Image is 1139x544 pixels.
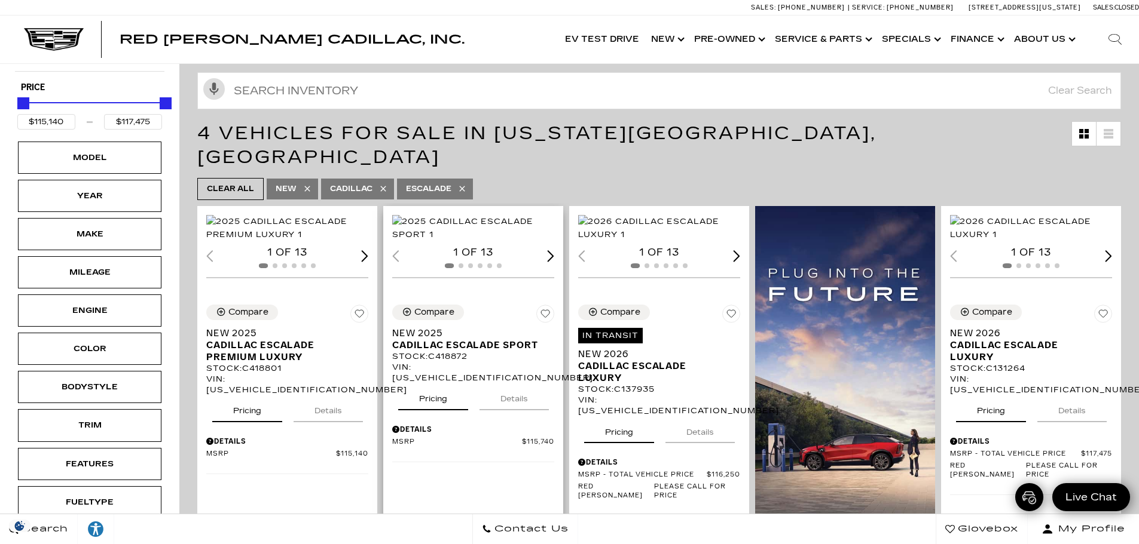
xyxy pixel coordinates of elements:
[206,327,368,363] a: New 2025Cadillac Escalade Premium Luxury
[665,417,735,443] button: details tab
[17,114,75,130] input: Minimum
[950,363,1112,374] div: Stock : C131264
[472,514,578,544] a: Contact Us
[392,327,554,351] a: New 2025Cadillac Escalade Sport
[876,16,945,63] a: Specials
[361,250,368,262] div: Next slide
[206,305,278,320] button: Compare Vehicle
[206,215,370,241] div: 1 / 2
[751,4,848,11] a: Sales: [PHONE_NUMBER]
[197,122,877,168] span: 4 Vehicles for Sale in [US_STATE][GEOGRAPHIC_DATA], [GEOGRAPHIC_DATA]
[578,395,740,416] div: VIN: [US_VEHICLE_IDENTIFICATION_NUMBER]
[207,182,254,196] span: Clear All
[956,395,1026,422] button: pricing tab
[18,180,161,212] div: YearYear
[17,97,29,109] div: Minimum Price
[969,4,1081,11] a: [STREET_ADDRESS][US_STATE]
[578,328,643,343] span: In Transit
[1026,462,1112,480] span: Please call for price
[406,182,451,196] span: Escalade
[522,438,554,447] span: $115,740
[228,307,268,318] div: Compare
[206,450,368,459] a: MSRP $115,140
[955,521,1018,537] span: Glovebox
[1008,16,1079,63] a: About Us
[24,28,84,51] img: Cadillac Dark Logo with Cadillac White Text
[392,339,545,351] span: Cadillac Escalade Sport
[584,417,654,443] button: pricing tab
[206,436,368,447] div: Pricing Details - New 2025 Cadillac Escalade Premium Luxury
[1059,490,1123,504] span: Live Chat
[950,215,1114,241] img: 2026 Cadillac Escalade Luxury 1
[1081,450,1112,459] span: $117,475
[1072,122,1096,146] a: Grid View
[751,4,776,11] span: Sales:
[972,307,1012,318] div: Compare
[945,16,1008,63] a: Finance
[197,72,1121,109] input: Search Inventory
[645,16,688,63] a: New
[491,521,569,537] span: Contact Us
[398,383,468,410] button: pricing tab
[18,256,161,288] div: MileageMileage
[206,327,359,339] span: New 2025
[60,380,120,394] div: Bodystyle
[578,384,740,395] div: Stock : C137935
[600,307,640,318] div: Compare
[547,250,554,262] div: Next slide
[1094,305,1112,327] button: Save Vehicle
[350,305,368,327] button: Save Vehicle
[578,471,707,480] span: MSRP - Total Vehicle Price
[733,250,740,262] div: Next slide
[6,520,33,532] div: Privacy Settings
[276,182,297,196] span: New
[769,16,876,63] a: Service & Parts
[18,409,161,441] div: TrimTrim
[18,333,161,365] div: ColorColor
[21,82,158,93] h5: Price
[950,327,1103,339] span: New 2026
[578,246,740,259] div: 1 of 13
[18,218,161,250] div: MakeMake
[950,305,1022,320] button: Compare Vehicle
[480,383,549,410] button: details tab
[578,482,740,500] a: Red [PERSON_NAME] Please call for price
[848,4,957,11] a: Service: [PHONE_NUMBER]
[392,246,554,259] div: 1 of 13
[78,514,114,544] a: Explore your accessibility options
[206,374,368,395] div: VIN: [US_VEHICLE_IDENTIFICATION_NUMBER]
[1093,4,1114,11] span: Sales:
[887,4,954,11] span: [PHONE_NUMBER]
[60,419,120,432] div: Trim
[206,246,368,259] div: 1 of 13
[392,438,554,447] a: MSRP $115,740
[578,215,742,241] img: 2026 Cadillac Escalade Luxury 1
[206,215,370,241] img: 2025 Cadillac Escalade Premium Luxury 1
[707,471,740,480] span: $116,250
[60,342,120,355] div: Color
[578,327,740,384] a: In TransitNew 2026Cadillac Escalade Luxury
[688,16,769,63] a: Pre-Owned
[1015,483,1043,511] a: Cart
[60,189,120,202] div: Year
[950,462,1112,480] a: Red [PERSON_NAME] Please call for price
[936,514,1028,544] a: Glovebox
[1054,521,1125,537] span: My Profile
[60,151,120,164] div: Model
[18,448,161,480] div: FeaturesFeatures
[392,305,464,320] button: Compare Vehicle
[330,182,372,196] span: Cadillac
[950,215,1114,241] div: 1 / 2
[120,33,465,45] a: Red [PERSON_NAME] Cadillac, Inc.
[18,142,161,174] div: ModelModel
[60,457,120,471] div: Features
[336,450,368,459] span: $115,140
[1091,16,1139,63] div: Search
[78,520,114,538] div: Explore your accessibility options
[578,471,740,480] a: MSRP - Total Vehicle Price $116,250
[60,228,120,241] div: Make
[950,450,1112,459] a: MSRP - Total Vehicle Price $117,475
[654,482,740,500] span: Please call for price
[60,496,120,509] div: Fueltype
